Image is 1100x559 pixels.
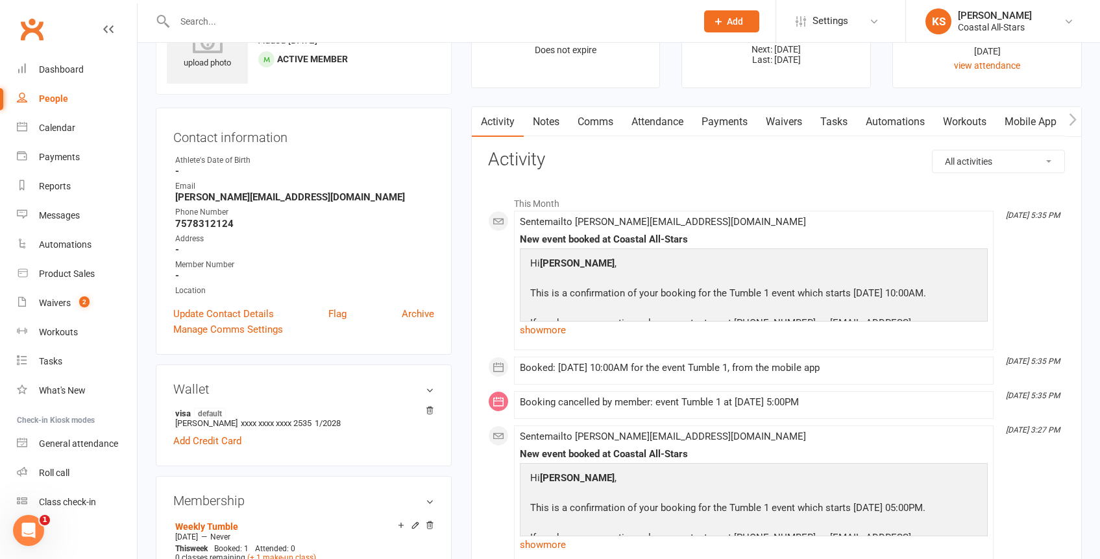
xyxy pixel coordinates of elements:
div: Booking cancelled by member: event Tumble 1 at [DATE] 5:00PM [520,397,988,408]
div: Waivers [39,298,71,308]
a: Reports [17,172,137,201]
div: New event booked at Coastal All-Stars [520,449,988,460]
a: Payments [692,107,757,137]
a: show more [520,536,988,554]
span: Sent email to [PERSON_NAME][EMAIL_ADDRESS][DOMAIN_NAME] [520,431,806,442]
i: [DATE] 5:35 PM [1006,357,1060,366]
a: view attendance [954,60,1020,71]
div: Roll call [39,468,69,478]
a: Waivers [757,107,811,137]
span: Add [727,16,743,27]
div: Address [175,233,434,245]
a: Tasks [17,347,137,376]
a: What's New [17,376,137,405]
div: Tasks [39,356,62,366]
div: Dashboard [39,64,84,75]
li: This Month [488,190,1065,211]
a: Update Contact Details [173,306,274,322]
a: Calendar [17,113,137,143]
span: Booked: 1 [214,544,249,553]
div: Phone Number [175,206,434,219]
a: Notes [524,107,568,137]
a: Roll call [17,458,137,488]
input: Search... [171,12,687,30]
span: [DATE] [175,532,198,541]
div: [PERSON_NAME] [958,10,1032,21]
a: Dashboard [17,55,137,84]
div: Automations [39,239,92,250]
p: This is a confirmation of your booking for the Tumble 1 event which starts [DATE] 10:00AM. [527,285,981,304]
div: — [172,532,434,542]
strong: - [175,165,434,177]
a: People [17,84,137,113]
div: Athlete's Date of Birth [175,154,434,167]
h3: Membership [173,494,434,508]
span: 1/2028 [315,418,341,428]
a: Flag [328,306,347,322]
a: Automations [17,230,137,259]
a: Archive [402,306,434,322]
a: Workouts [17,318,137,347]
h3: Activity [488,150,1065,170]
h3: Wallet [173,382,434,396]
div: Messages [39,210,80,220]
div: Class check-in [39,497,96,507]
a: show more [520,321,988,339]
div: KS [925,8,951,34]
span: Attended: 0 [255,544,295,553]
a: Comms [568,107,622,137]
p: Next: [DATE] Last: [DATE] [694,44,859,65]
span: Does not expire [535,45,596,55]
a: Class kiosk mode [17,488,137,517]
span: default [194,408,226,418]
strong: [PERSON_NAME] [540,472,615,484]
a: Messages [17,201,137,230]
h3: Contact information [173,125,434,145]
strong: visa [175,408,428,418]
a: General attendance kiosk mode [17,429,137,458]
div: Workouts [39,327,78,337]
a: Attendance [622,107,692,137]
a: Product Sales [17,259,137,289]
a: Automations [857,107,934,137]
div: Booked: [DATE] 10:00AM for the event Tumble 1, from the mobile app [520,363,988,374]
button: Add [704,10,759,32]
a: Mobile App [996,107,1066,137]
p: Hi , [527,470,981,489]
p: If you have any questions please contact us at [PHONE_NUMBER] or [EMAIL_ADDRESS][DOMAIN_NAME]. [527,315,981,350]
p: Hi , [527,256,981,274]
li: [PERSON_NAME] [173,406,434,430]
a: Payments [17,143,137,172]
span: Settings [813,6,848,36]
div: Member Number [175,259,434,271]
div: upload photo [167,27,248,70]
a: Manage Comms Settings [173,322,283,337]
i: [DATE] 5:35 PM [1006,211,1060,220]
a: Waivers 2 [17,289,137,318]
strong: [PERSON_NAME][EMAIL_ADDRESS][DOMAIN_NAME] [175,191,434,203]
a: Add Credit Card [173,433,241,449]
i: [DATE] 3:27 PM [1006,425,1060,434]
strong: [PERSON_NAME] [540,257,615,269]
p: This is a confirmation of your booking for the Tumble 1 event which starts [DATE] 05:00PM. [527,500,981,519]
div: Coastal All-Stars [958,21,1032,33]
div: Product Sales [39,268,95,279]
span: Active member [277,54,348,64]
div: Calendar [39,123,75,133]
div: [DATE] [905,44,1069,58]
span: Sent email to [PERSON_NAME][EMAIL_ADDRESS][DOMAIN_NAME] [520,216,806,228]
div: Email [175,180,434,193]
div: General attendance [39,438,118,449]
span: This [175,544,190,553]
a: Weekly Tumble [175,521,238,532]
div: Payments [39,152,80,162]
span: 1 [40,515,50,525]
span: Never [210,532,230,541]
strong: - [175,244,434,256]
div: What's New [39,385,86,396]
strong: - [175,270,434,281]
div: week [172,544,211,553]
a: Activity [472,107,524,137]
a: Clubworx [16,13,48,45]
a: Workouts [934,107,996,137]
